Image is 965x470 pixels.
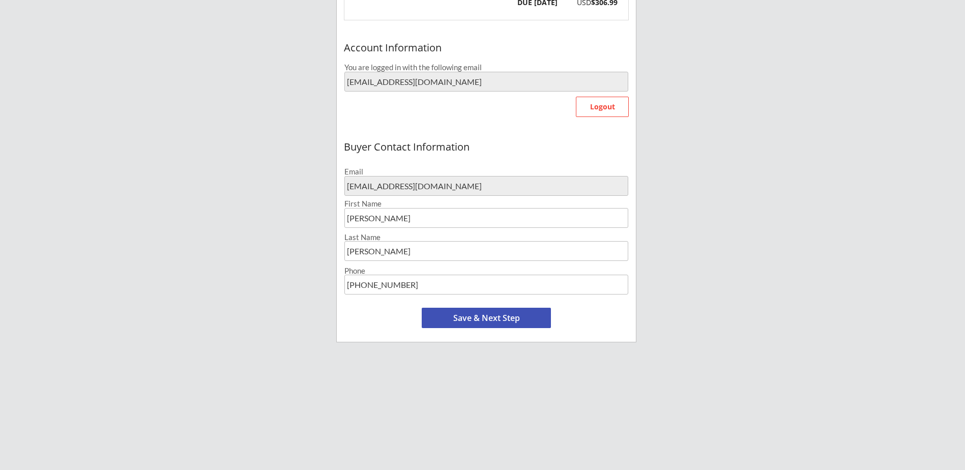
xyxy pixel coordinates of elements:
button: Save & Next Step [422,308,551,328]
div: Phone [344,267,628,275]
button: Logout [576,97,629,117]
div: Email [344,168,628,175]
div: Buyer Contact Information [344,141,629,153]
div: You are logged in with the following email [344,64,628,71]
div: Account Information [344,42,629,53]
div: Last Name [344,233,628,241]
div: First Name [344,200,628,208]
